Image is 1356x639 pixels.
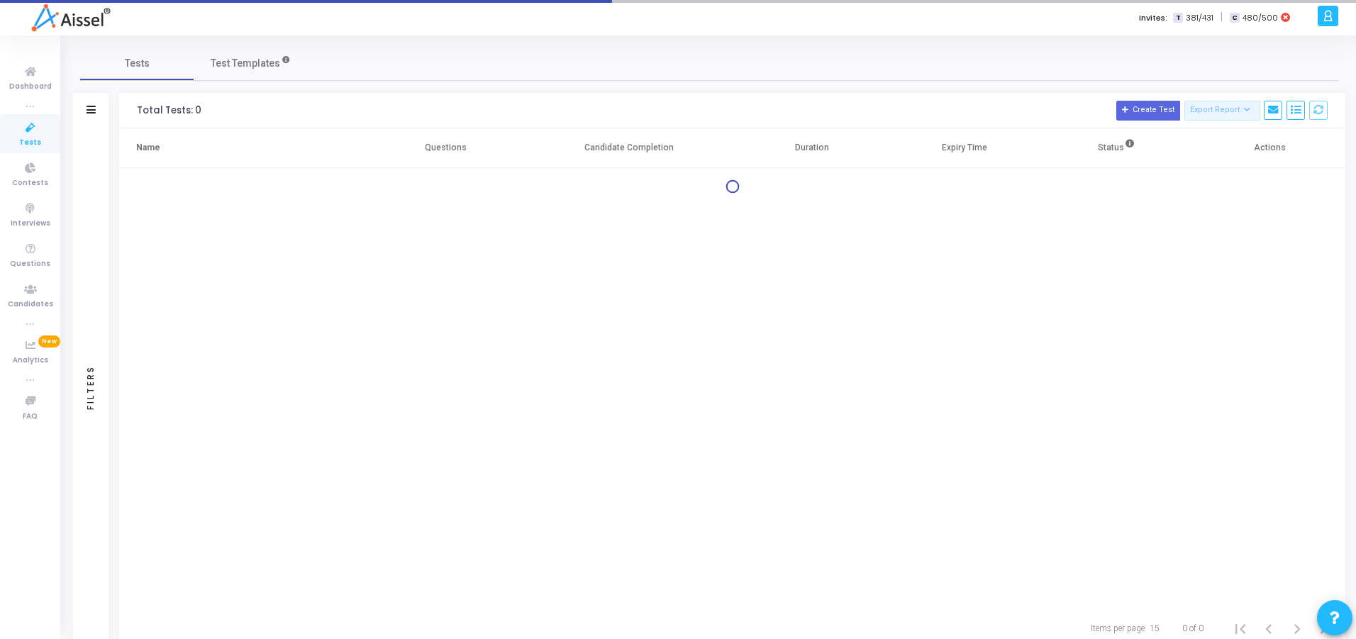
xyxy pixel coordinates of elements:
[12,177,48,189] span: Contests
[1173,13,1182,23] span: T
[1186,12,1213,24] span: 381/431
[369,128,522,168] th: Questions
[1116,101,1180,121] button: Create Test
[84,310,97,466] div: Filters
[125,56,150,71] span: Tests
[1091,622,1147,635] div: Items per page:
[211,56,280,71] span: Test Templates
[1221,10,1223,25] span: |
[11,218,50,230] span: Interviews
[23,411,38,423] span: FAQ
[10,258,50,270] span: Questions
[1150,622,1160,635] div: 15
[8,299,53,311] span: Candidates
[1230,13,1239,23] span: C
[1040,128,1193,168] th: Status
[19,137,41,149] span: Tests
[1139,12,1167,24] label: Invites:
[1182,622,1204,635] div: 0 of 0
[137,105,201,116] div: Total Tests: 0
[522,128,735,168] th: Candidate Completion
[1193,128,1345,168] th: Actions
[119,128,369,168] th: Name
[1243,12,1278,24] span: 480/500
[9,81,52,93] span: Dashboard
[1184,101,1260,121] button: Export Report
[888,128,1040,168] th: Expiry Time
[735,128,888,168] th: Duration
[31,4,110,32] img: logo
[38,335,60,348] span: New
[13,355,48,367] span: Analytics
